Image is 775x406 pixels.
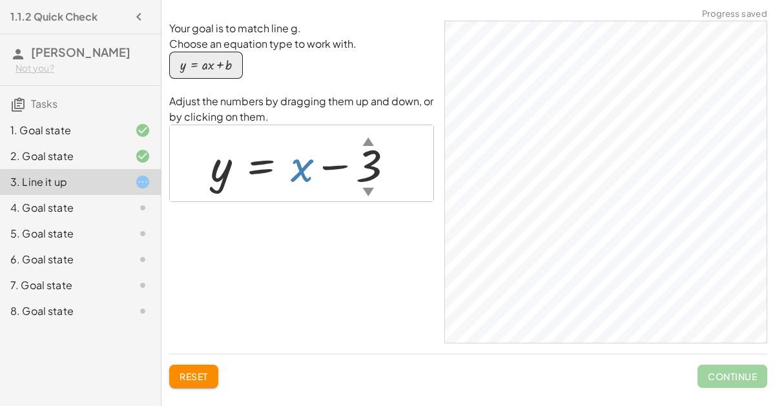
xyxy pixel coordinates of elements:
[135,226,150,241] i: Task not started.
[10,226,114,241] div: 5. Goal state
[445,21,767,343] canvas: Graphics View 1
[135,200,150,216] i: Task not started.
[10,123,114,138] div: 1. Goal state
[135,252,150,267] i: Task not started.
[702,8,767,21] span: Progress saved
[169,94,434,125] p: Adjust the numbers by dragging them up and down, or by clicking on them.
[135,174,150,190] i: Task started.
[10,278,114,293] div: 7. Goal state
[169,365,218,388] button: Reset
[444,21,767,343] div: GeoGebra Classic
[135,148,150,164] i: Task finished and correct.
[10,252,114,267] div: 6. Goal state
[10,174,114,190] div: 3. Line it up
[180,370,208,382] span: Reset
[169,21,434,36] p: Your goal is to match line g.
[135,123,150,138] i: Task finished and correct.
[135,303,150,319] i: Task not started.
[31,97,57,110] span: Tasks
[362,133,373,149] div: ▲
[10,200,114,216] div: 4. Goal state
[362,183,373,199] div: ▼
[135,278,150,293] i: Task not started.
[10,9,98,25] h4: 1.1.2 Quick Check
[15,62,150,75] div: Not you?
[10,148,114,164] div: 2. Goal state
[169,36,434,52] p: Choose an equation type to work with.
[10,303,114,319] div: 8. Goal state
[31,45,130,59] span: [PERSON_NAME]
